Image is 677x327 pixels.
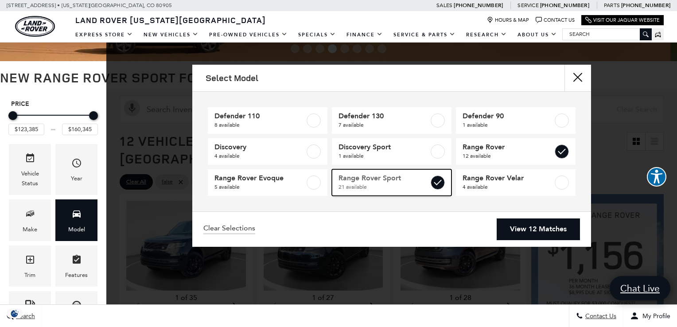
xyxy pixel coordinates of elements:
[16,169,44,188] div: Vehicle Status
[70,15,271,25] a: Land Rover [US_STATE][GEOGRAPHIC_DATA]
[9,199,51,241] div: MakeMake
[436,2,452,8] span: Sales
[214,112,305,121] span: Defender 110
[564,65,591,91] button: Close
[604,2,620,8] span: Parts
[206,73,258,83] h2: Select Model
[338,121,429,129] span: 7 available
[71,174,82,183] div: Year
[214,183,305,191] span: 5 available
[456,169,576,196] a: Range Rover Velar4 available
[647,167,666,188] aside: Accessibility Help Desk
[463,143,553,152] span: Range Rover
[55,245,97,287] div: FeaturesFeatures
[65,270,88,280] div: Features
[647,167,666,187] button: Explore your accessibility options
[463,174,553,183] span: Range Rover Velar
[461,27,512,43] a: Research
[89,111,98,120] div: Maximum Price
[70,27,138,43] a: EXPRESS STORE
[4,309,25,318] img: Opt-Out Icon
[214,152,305,160] span: 4 available
[15,16,55,37] a: land-rover
[610,276,670,300] a: Chat Live
[456,138,576,165] a: Range Rover12 available
[8,111,17,120] div: Minimum Price
[208,169,327,196] a: Range Rover Evoque5 available
[341,27,388,43] a: Finance
[639,312,670,320] span: My Profile
[536,17,575,23] a: Contact Us
[497,218,580,240] a: View 12 Matches
[540,2,589,9] a: [PHONE_NUMBER]
[463,152,553,160] span: 12 available
[15,16,55,37] img: Land Rover
[585,17,660,23] a: Visit Our Jaguar Website
[71,156,82,174] span: Year
[25,252,35,270] span: Trim
[623,305,677,327] button: Open user profile menu
[25,206,35,224] span: Make
[338,112,429,121] span: Defender 130
[463,121,553,129] span: 1 available
[454,2,503,9] a: [PHONE_NUMBER]
[517,2,538,8] span: Service
[487,17,529,23] a: Hours & Map
[214,174,305,183] span: Range Rover Evoque
[24,270,35,280] div: Trim
[25,298,35,316] span: Fueltype
[208,138,327,165] a: Discovery4 available
[8,124,44,135] input: Minimum
[55,199,97,241] div: ModelModel
[71,206,82,224] span: Model
[203,224,255,234] a: Clear Selections
[463,112,553,121] span: Defender 90
[332,169,451,196] a: Range Rover Sport21 available
[616,282,664,294] span: Chat Live
[71,298,82,316] span: Transmission
[563,29,651,39] input: Search
[456,107,576,134] a: Defender 901 available
[9,144,51,195] div: VehicleVehicle Status
[55,144,97,195] div: YearYear
[338,143,429,152] span: Discovery Sport
[75,15,266,25] span: Land Rover [US_STATE][GEOGRAPHIC_DATA]
[71,252,82,270] span: Features
[7,2,172,8] a: [STREET_ADDRESS] • [US_STATE][GEOGRAPHIC_DATA], CO 80905
[463,183,553,191] span: 4 available
[62,124,98,135] input: Maximum
[214,121,305,129] span: 8 available
[214,143,305,152] span: Discovery
[25,151,35,169] span: Vehicle
[208,107,327,134] a: Defender 1108 available
[138,27,204,43] a: New Vehicles
[621,2,670,9] a: [PHONE_NUMBER]
[338,183,429,191] span: 21 available
[8,108,98,135] div: Price
[23,225,37,234] div: Make
[4,309,25,318] section: Click to Open Cookie Consent Modal
[204,27,293,43] a: Pre-Owned Vehicles
[293,27,341,43] a: Specials
[332,138,451,165] a: Discovery Sport1 available
[9,245,51,287] div: TrimTrim
[512,27,562,43] a: About Us
[68,225,85,234] div: Model
[338,152,429,160] span: 1 available
[332,107,451,134] a: Defender 1307 available
[11,100,95,108] h5: Price
[583,312,616,320] span: Contact Us
[388,27,461,43] a: Service & Parts
[70,27,562,43] nav: Main Navigation
[338,174,429,183] span: Range Rover Sport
